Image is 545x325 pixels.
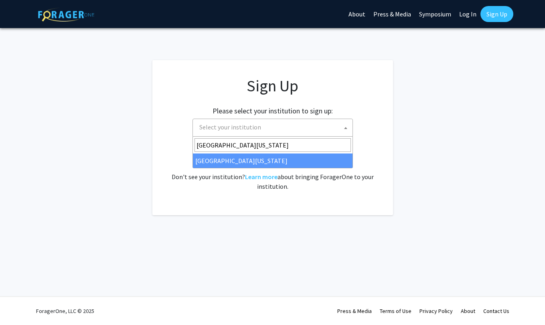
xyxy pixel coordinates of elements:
input: Search [194,138,351,152]
a: About [461,307,475,315]
img: ForagerOne Logo [38,8,94,22]
div: Already have an account? . Don't see your institution? about bringing ForagerOne to your institut... [168,153,377,191]
a: Terms of Use [380,307,411,315]
a: Privacy Policy [419,307,453,315]
div: ForagerOne, LLC © 2025 [36,297,94,325]
span: Select your institution [192,119,353,137]
iframe: Chat [6,289,34,319]
h2: Please select your institution to sign up: [213,107,333,115]
a: Sign Up [480,6,513,22]
a: Press & Media [337,307,372,315]
a: Learn more about bringing ForagerOne to your institution [245,173,278,181]
span: Select your institution [196,119,353,135]
h1: Sign Up [168,76,377,95]
span: Select your institution [199,123,261,131]
a: Contact Us [483,307,509,315]
li: [GEOGRAPHIC_DATA][US_STATE] [193,153,353,168]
